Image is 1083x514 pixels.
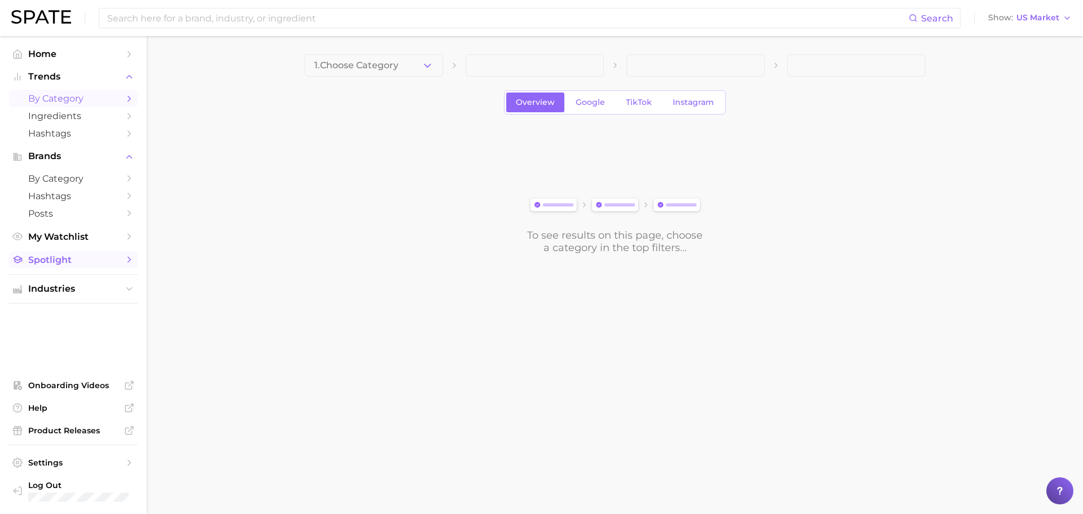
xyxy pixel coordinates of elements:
span: by Category [28,93,119,104]
a: by Category [9,90,138,107]
button: ShowUS Market [985,11,1075,25]
span: Brands [28,151,119,161]
span: 1. Choose Category [314,60,398,71]
a: Hashtags [9,187,138,205]
button: Trends [9,68,138,85]
span: Hashtags [28,128,119,139]
span: Product Releases [28,425,119,436]
div: To see results on this page, choose a category in the top filters... [527,229,704,254]
span: Ingredients [28,111,119,121]
span: Onboarding Videos [28,380,119,390]
span: Industries [28,284,119,294]
img: SPATE [11,10,71,24]
a: Log out. Currently logged in with e-mail alyssa@spate.nyc. [9,477,138,505]
a: by Category [9,170,138,187]
span: Spotlight [28,254,119,265]
a: Home [9,45,138,63]
a: Instagram [663,93,724,112]
button: Brands [9,148,138,165]
span: Help [28,403,119,413]
span: Search [921,13,953,24]
button: 1.Choose Category [305,54,443,77]
span: by Category [28,173,119,184]
span: Trends [28,72,119,82]
a: Product Releases [9,422,138,439]
span: Hashtags [28,191,119,201]
button: Industries [9,280,138,297]
a: Onboarding Videos [9,377,138,394]
span: Show [988,15,1013,21]
span: Google [576,98,605,107]
a: Ingredients [9,107,138,125]
input: Search here for a brand, industry, or ingredient [106,8,909,28]
img: svg%3e [527,196,704,216]
span: Settings [28,458,119,468]
span: Overview [516,98,555,107]
span: TikTok [626,98,652,107]
a: Settings [9,454,138,471]
span: Posts [28,208,119,219]
a: Overview [506,93,564,112]
a: My Watchlist [9,228,138,245]
span: Home [28,49,119,59]
span: Instagram [673,98,714,107]
a: Hashtags [9,125,138,142]
a: Help [9,399,138,416]
span: My Watchlist [28,231,119,242]
span: Log Out [28,480,129,490]
a: TikTok [616,93,661,112]
a: Google [566,93,615,112]
span: US Market [1016,15,1059,21]
a: Spotlight [9,251,138,269]
a: Posts [9,205,138,222]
